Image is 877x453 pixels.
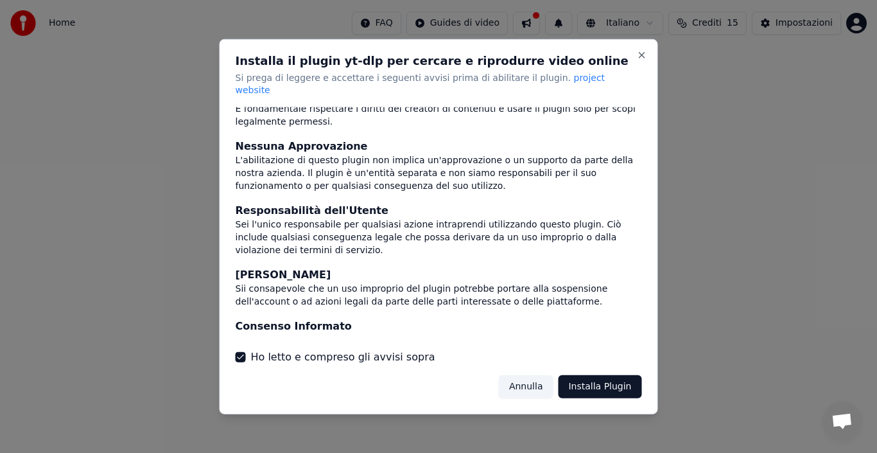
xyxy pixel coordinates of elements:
div: Responsabilità dell'Utente [236,203,642,218]
div: Sii consapevole che un uso improprio del plugin potrebbe portare alla sospensione dell'account o ... [236,283,642,308]
span: project website [236,72,605,95]
div: Consenso Informato [236,319,642,334]
div: Sei l'unico responsabile per qualsiasi azione intraprendi utilizzando questo plugin. Ciò include ... [236,218,642,257]
label: Ho letto e compreso gli avvisi sopra [251,350,435,365]
div: Nessuna Approvazione [236,139,642,154]
button: Installa Plugin [558,375,641,398]
button: Annulla [499,375,553,398]
h2: Installa il plugin yt-dlp per cercare e riprodurre video online [236,55,642,66]
p: Si prega di leggere e accettare i seguenti avvisi prima di abilitare il plugin. [236,71,642,97]
div: [PERSON_NAME] [236,267,642,283]
div: L'abilitazione di questo plugin non implica un'approvazione o un supporto da parte della nostra a... [236,154,642,193]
